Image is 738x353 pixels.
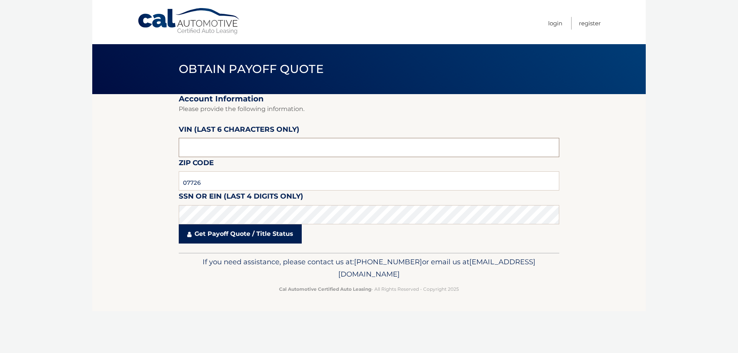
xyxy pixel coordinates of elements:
a: Login [548,17,562,30]
a: Cal Automotive [137,8,241,35]
label: Zip Code [179,157,214,171]
span: [PHONE_NUMBER] [354,257,422,266]
h2: Account Information [179,94,559,104]
p: If you need assistance, please contact us at: or email us at [184,256,554,280]
a: Register [579,17,601,30]
p: - All Rights Reserved - Copyright 2025 [184,285,554,293]
label: VIN (last 6 characters only) [179,124,299,138]
strong: Cal Automotive Certified Auto Leasing [279,286,371,292]
span: Obtain Payoff Quote [179,62,324,76]
a: Get Payoff Quote / Title Status [179,224,302,244]
label: SSN or EIN (last 4 digits only) [179,191,303,205]
p: Please provide the following information. [179,104,559,114]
